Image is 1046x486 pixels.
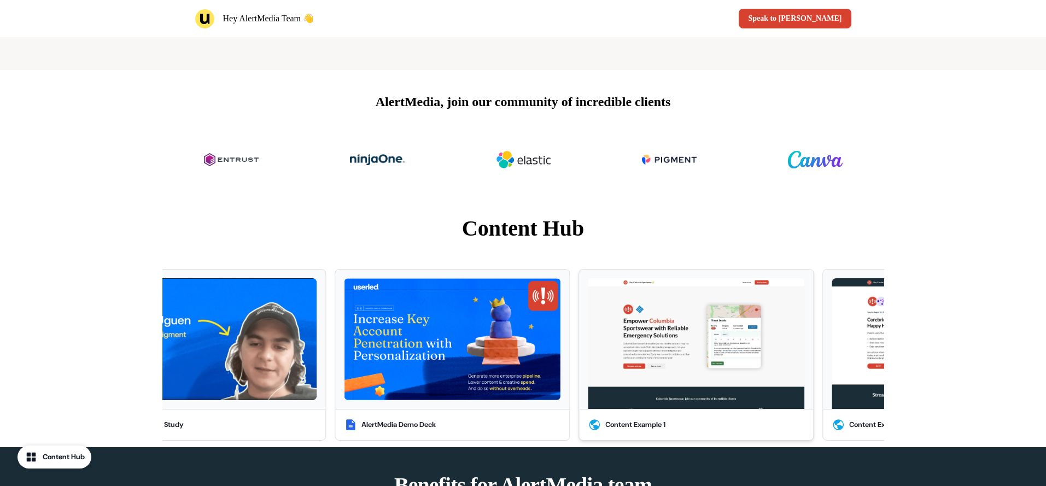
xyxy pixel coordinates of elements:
[849,419,911,430] div: Content Example 2
[605,419,665,430] div: Content Example 1
[361,419,436,430] div: AlertMedia Demo Deck
[335,269,570,441] button: AlertMedia_Demo_Deck_(1).pdfAlertMedia Demo Deck
[344,278,560,400] img: AlertMedia_Demo_Deck_(1).pdf
[578,269,814,441] button: AlertMedia x Columbia SportswearContent Example 1
[91,269,326,441] button: Pigment case studyPigment Case Study
[739,9,851,28] a: Speak to [PERSON_NAME]
[223,12,314,25] p: Hey AlertMedia Team 👋
[162,212,884,245] p: Content Hub
[43,452,85,462] div: Content Hub
[376,92,671,112] p: AlertMedia, join our community of incredible clients
[100,278,317,400] img: Pigment case study
[17,446,91,469] button: Content Hub
[588,278,804,409] img: AlertMedia x Columbia Sportswear
[118,419,184,430] div: Pigment Case Study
